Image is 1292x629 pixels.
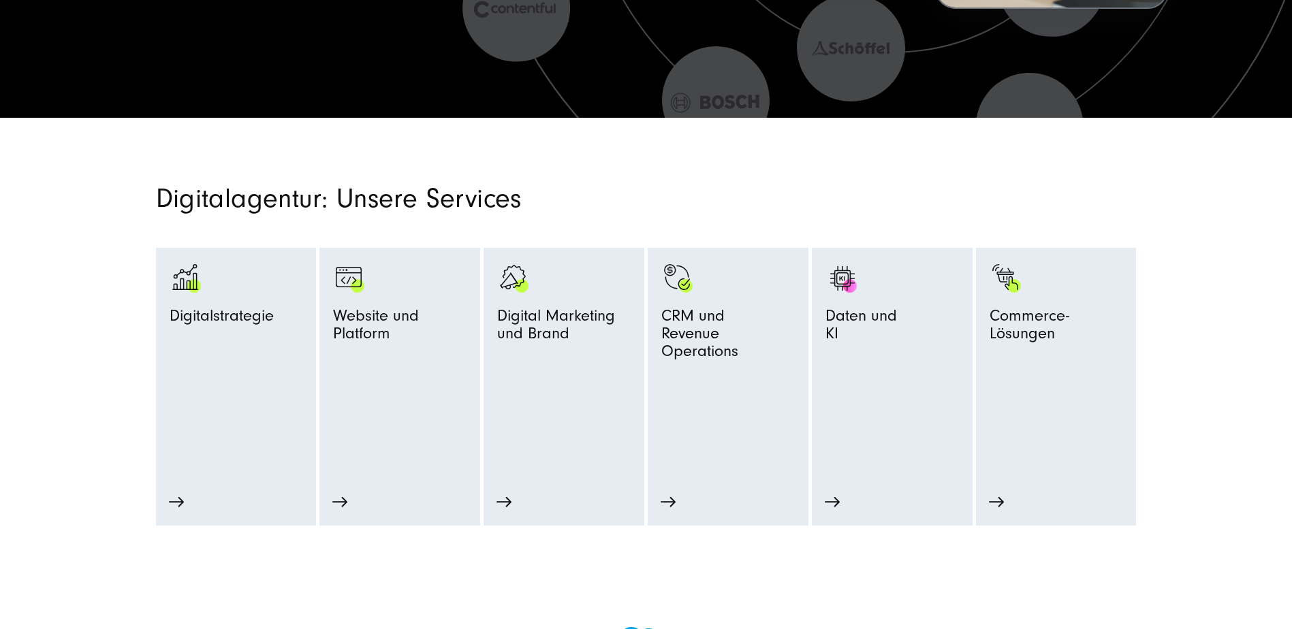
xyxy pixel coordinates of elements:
[170,307,274,331] span: Digitalstrategie
[170,261,303,462] a: analytics-graph-bar-business analytics-graph-bar-business_white Digitalstrategie
[156,186,803,212] h2: Digitalagentur: Unsere Services
[661,261,795,462] a: Symbol mit einem Haken und einem Dollarzeichen. monetization-approve-business-products_white CRM ...
[990,307,1123,349] span: Commerce-Lösungen
[661,307,795,367] span: CRM und Revenue Operations
[990,261,1123,462] a: Bild eines Fingers, der auf einen schwarzen Einkaufswagen mit grünen Akzenten klickt: Digitalagen...
[825,261,959,433] a: KI 1 KI 1 Daten undKI
[497,261,631,433] a: advertising-megaphone-business-products_black advertising-megaphone-business-products_white Digit...
[333,307,467,349] span: Website und Platform
[497,307,615,349] span: Digital Marketing und Brand
[333,261,467,462] a: Browser Symbol als Zeichen für Web Development - Digitalagentur SUNZINET programming-browser-prog...
[825,307,897,349] span: Daten und KI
